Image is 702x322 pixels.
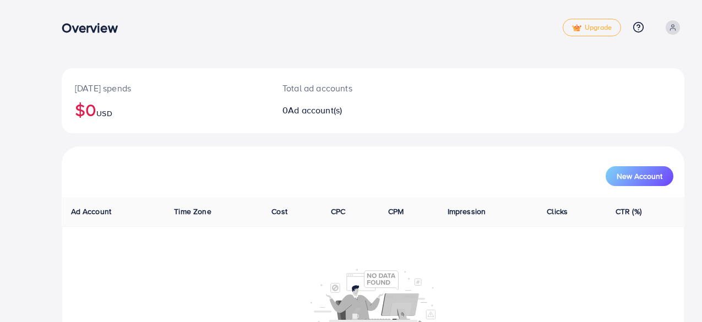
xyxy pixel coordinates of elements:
span: Time Zone [174,206,211,217]
span: New Account [617,172,662,180]
p: [DATE] spends [75,81,256,95]
button: New Account [606,166,673,186]
span: Clicks [547,206,568,217]
span: Ad account(s) [288,104,342,116]
p: Total ad accounts [282,81,412,95]
span: CPM [388,206,404,217]
span: Cost [271,206,287,217]
span: CTR (%) [616,206,641,217]
h2: $0 [75,99,256,120]
span: Impression [448,206,486,217]
span: USD [96,108,112,119]
span: CPC [331,206,345,217]
span: Ad Account [71,206,112,217]
h3: Overview [62,20,126,36]
a: tickUpgrade [563,19,621,36]
span: Upgrade [572,24,612,32]
h2: 0 [282,105,412,116]
img: tick [572,24,581,32]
